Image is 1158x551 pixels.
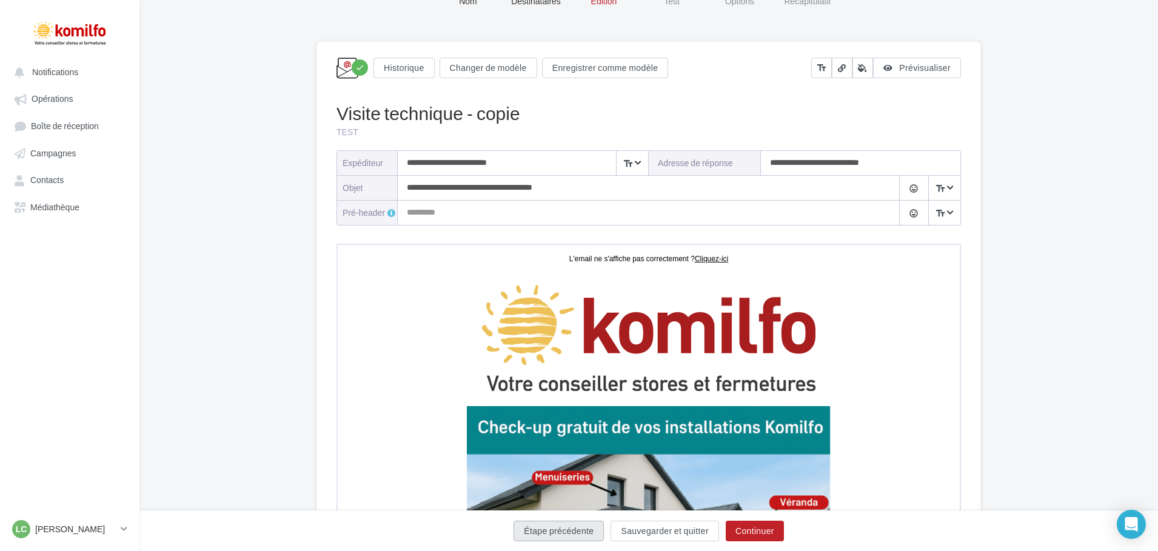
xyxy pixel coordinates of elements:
a: Lc [PERSON_NAME] [10,518,130,541]
button: Enregistrer comme modèle [542,58,669,78]
span: Campagnes [30,148,76,158]
span: Select box activate [928,201,960,225]
i: text_fields [935,182,946,195]
a: Opérations [7,87,132,109]
label: Adresse de réponse [649,151,761,175]
span: Médiathèque [30,202,79,212]
span: Bonjour [136,441,167,451]
button: Notifications [7,61,127,82]
button: Changer de modèle [440,58,537,78]
button: Historique [373,58,435,78]
i: text_fields [816,62,827,74]
span: Vérification de vos équipements actuels [160,530,320,540]
a: Médiathèque [7,196,132,218]
span: Conseils personnalisés pour l’entretien et le confort [160,540,366,550]
span: Nous prenons soin de vos installations… et de vos envies ! [136,404,478,418]
img: Logo_classique_avec_baseline_-_Fond_transparent.png [144,40,478,146]
strong: passage gratuit d’un technicien à domicile [136,500,320,510]
button: Prévisualiser [873,58,961,78]
div: objet [343,182,388,194]
a: Boîte de réception [7,115,132,137]
span: Boîte de réception [31,121,99,131]
span: , [243,441,246,451]
div: Expéditeur [343,157,388,169]
button: text_fields [811,58,832,78]
img: copie_02-10-2025_-_stores.png [129,161,493,398]
i: tag_faces [909,209,919,218]
p: [PERSON_NAME] [35,523,116,535]
a: Cliquez-ici [357,9,390,18]
a: Campagnes [7,142,132,164]
i: text_fields [935,207,946,219]
i: tag_faces [909,184,919,193]
span: Notifications [32,67,78,77]
button: tag_faces [899,201,928,225]
span: Select box activate [928,176,960,200]
strong: Lors de cette visite : [136,519,224,530]
p: #civility# #lastName# [136,441,486,451]
u: Cliquez-ici [357,10,390,18]
div: Open Intercom Messenger [1117,510,1146,539]
button: tag_faces [899,176,928,200]
button: Continuer [726,521,784,541]
button: Étape précédente [514,521,604,541]
span: Opérations [32,94,73,104]
span: Vous profitez déjà de vos installations Komilfo (fenêtres, volets, stores, porte de garage, porta... [136,460,456,481]
button: Sauvegarder et quitter [611,521,718,541]
span: Select box activate [616,151,648,175]
div: Visite technique - copie [336,100,961,126]
div: Modifications enregistrées [352,59,368,76]
span: Contacts [30,175,64,185]
div: TEST [336,126,961,138]
span: Prévisualiser [899,62,951,73]
span: Lc [16,523,27,535]
span: Pour prolonger leur confort et garantir leur efficacité, nous vous proposons un [136,490,447,500]
i: check [355,63,364,72]
a: Contacts [7,169,132,190]
span: . [136,500,322,510]
div: Pré-header [343,207,398,219]
span: L'email ne s'affiche pas correctement ? [232,10,357,18]
i: text_fields [623,158,634,170]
